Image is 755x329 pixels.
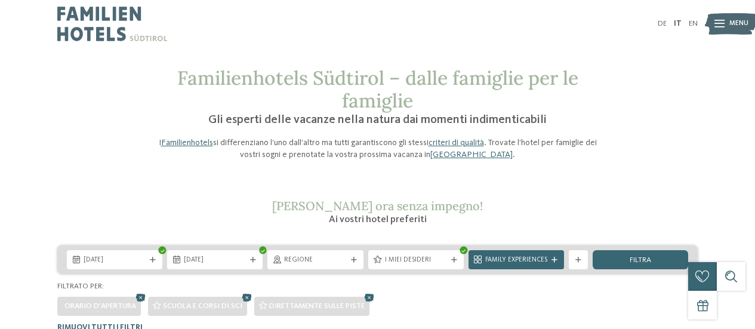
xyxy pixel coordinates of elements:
span: Direttamente sulle piste [269,302,365,310]
span: Familienhotels Südtirol – dalle famiglie per le famiglie [177,66,578,113]
span: [DATE] [184,256,246,265]
span: I miei desideri [385,256,447,265]
span: Filtrato per: [57,282,104,290]
a: Familienhotels [161,139,213,147]
span: Regione [284,256,346,265]
a: DE [658,20,667,27]
span: Ai vostri hotel preferiti [329,215,427,225]
p: I si differenziano l’uno dall’altro ma tutti garantiscono gli stessi . Trovate l’hotel per famigl... [151,137,605,161]
a: criteri di qualità [429,139,484,147]
span: Family Experiences [485,256,547,265]
span: Scuola e corsi di sci [163,302,242,310]
a: IT [674,20,682,27]
span: [PERSON_NAME] ora senza impegno! [272,198,483,213]
span: Gli esperti delle vacanze nella natura dai momenti indimenticabili [208,114,547,126]
span: filtra [630,257,651,265]
span: [DATE] [84,256,146,265]
span: Menu [729,19,748,29]
a: [GEOGRAPHIC_DATA] [430,150,513,159]
a: EN [689,20,698,27]
span: Orario d'apertura [64,302,136,310]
